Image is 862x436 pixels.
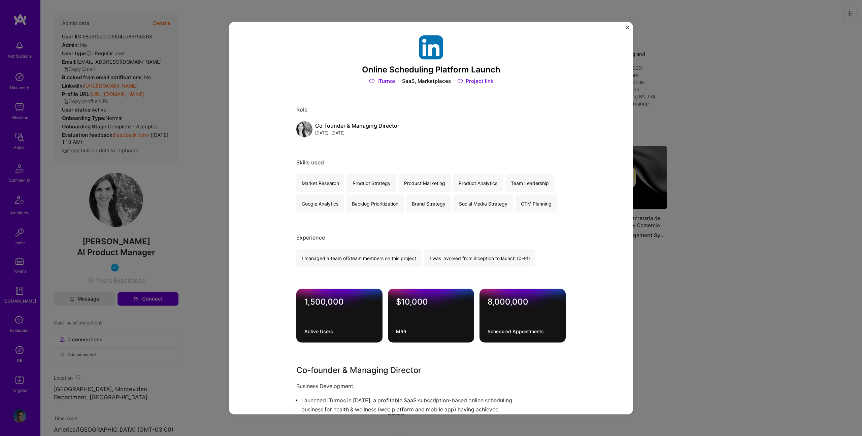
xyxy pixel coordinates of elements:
[346,195,404,213] div: Backlog Prioritization
[296,106,566,113] div: Role
[315,122,399,129] div: Co-founder & Managing Director
[301,396,515,433] p: Launched iTurnos in [DATE], a profitable SaaS subscription-based online scheduling business for h...
[424,249,535,267] div: I was involved from inception to launch (0 -> 1)
[399,174,451,192] div: Product Marketing
[457,77,463,85] img: Link
[454,77,455,85] img: Dot
[369,77,396,85] a: iTurnos
[505,174,554,192] div: Team Leadership
[488,297,558,307] div: 8,000,000
[296,382,515,391] p: Business Development.
[296,65,566,75] h3: Online Scheduling Platform Launch
[296,234,566,241] div: Experience
[396,297,466,307] div: $10,000
[296,195,344,213] div: Google Analytics
[296,159,566,166] div: Skills used
[454,195,513,213] div: Social Media Strategy
[296,364,515,376] h3: Co-founder & Managing Director
[398,77,399,85] img: Dot
[626,26,629,33] button: Close
[406,195,451,213] div: Brand Strategy
[488,328,558,335] div: Scheduled Appointments
[453,174,503,192] div: Product Analytics
[396,328,466,335] div: MRR
[419,35,443,60] img: Company logo
[296,249,422,267] div: I managed a team of 5 team members on this project
[457,77,493,85] a: Project link
[347,174,396,192] div: Product Strategy
[369,77,375,85] img: Link
[304,328,374,335] div: Active Users
[304,297,374,307] div: 1,500,000
[402,77,451,85] div: SaaS, Marketplaces
[296,174,344,192] div: Market Research
[516,195,557,213] div: GTM Planning
[315,129,399,136] div: [DATE] - [DATE]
